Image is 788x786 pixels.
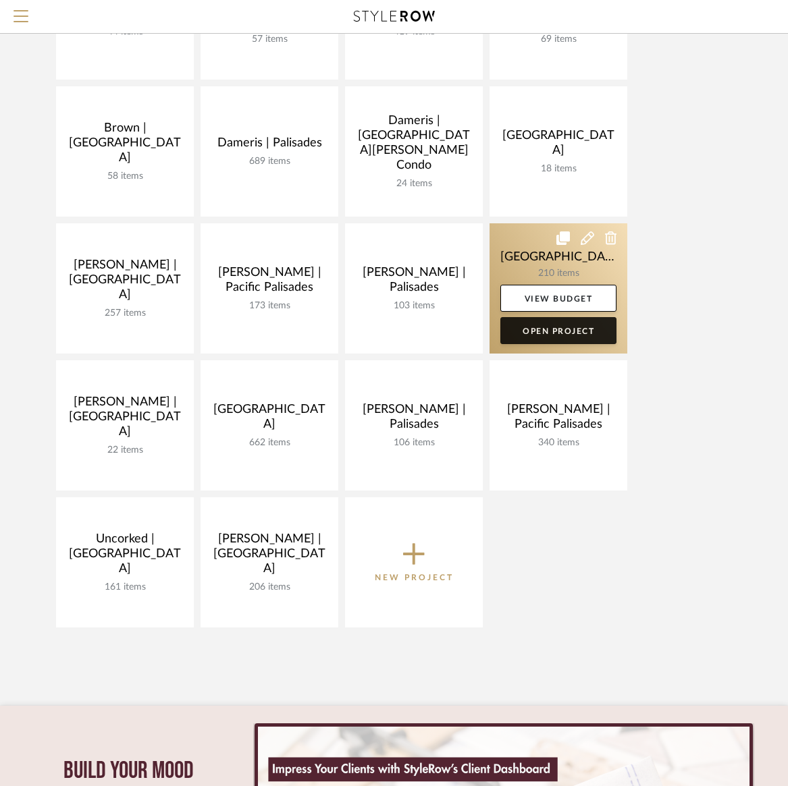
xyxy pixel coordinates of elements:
div: 257 items [67,308,183,319]
div: 106 items [356,437,472,449]
div: 24 items [356,178,472,190]
button: New Project [345,497,483,627]
div: 161 items [67,582,183,593]
div: [GEOGRAPHIC_DATA] [500,128,616,163]
div: [PERSON_NAME] | [GEOGRAPHIC_DATA] [67,395,183,445]
div: [PERSON_NAME] | [GEOGRAPHIC_DATA] [211,532,327,582]
div: [GEOGRAPHIC_DATA] [211,402,327,437]
div: [PERSON_NAME] | Palisades [356,265,472,300]
div: 662 items [211,437,327,449]
a: Open Project [500,317,616,344]
p: New Project [375,571,454,584]
div: 58 items [67,171,183,182]
div: [PERSON_NAME] | Pacific Palisades [211,265,327,300]
div: Brown | [GEOGRAPHIC_DATA] [67,121,183,171]
a: View Budget [500,285,616,312]
div: 340 items [500,437,616,449]
div: 103 items [356,300,472,312]
div: 22 items [67,445,183,456]
div: 57 items [211,34,327,45]
div: Uncorked | [GEOGRAPHIC_DATA] [67,532,183,582]
div: 18 items [500,163,616,175]
div: Dameris | Palisades [211,136,327,156]
div: 689 items [211,156,327,167]
div: 206 items [211,582,327,593]
div: 69 items [500,34,616,45]
div: [PERSON_NAME] | Pacific Palisades [500,402,616,437]
div: 173 items [211,300,327,312]
div: [PERSON_NAME] | Palisades [356,402,472,437]
div: Dameris | [GEOGRAPHIC_DATA][PERSON_NAME] Condo [356,113,472,178]
div: [PERSON_NAME] | [GEOGRAPHIC_DATA] [67,258,183,308]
